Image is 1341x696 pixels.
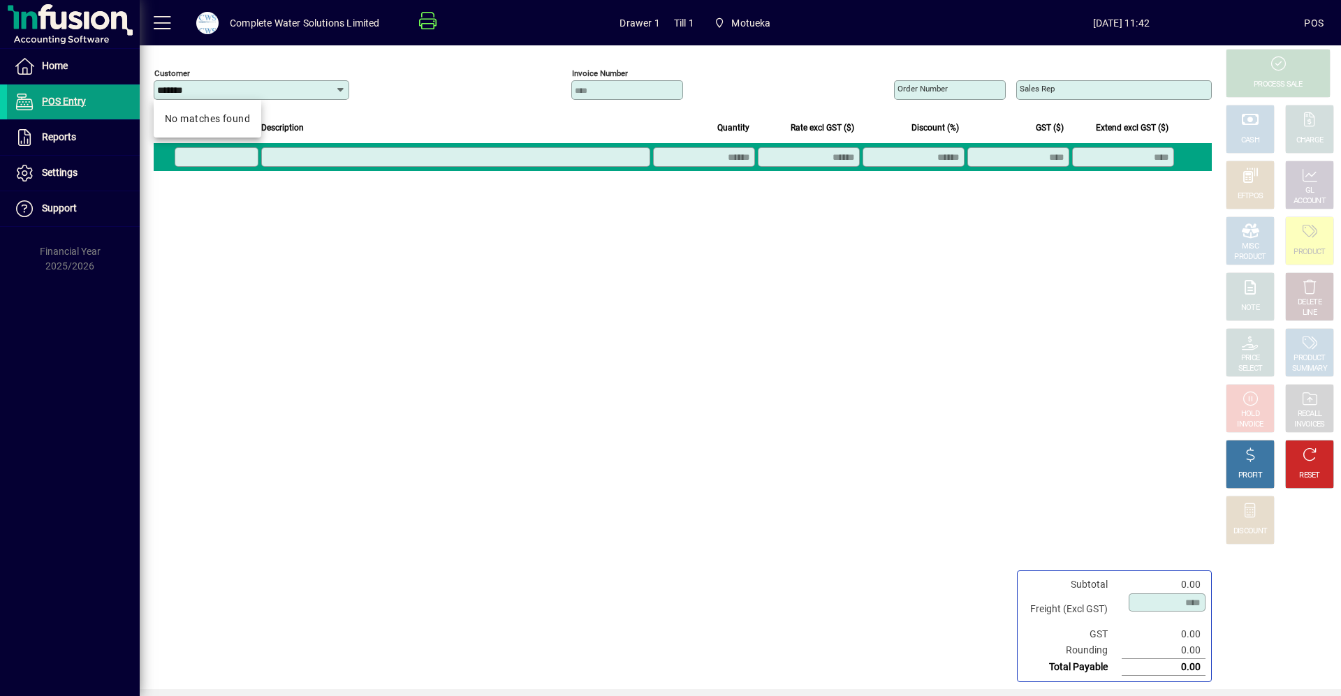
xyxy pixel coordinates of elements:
[1304,12,1324,34] div: POS
[1023,626,1122,642] td: GST
[42,96,86,107] span: POS Entry
[7,49,140,84] a: Home
[1238,191,1263,202] div: EFTPOS
[1292,364,1327,374] div: SUMMARY
[1023,659,1122,676] td: Total Payable
[1122,659,1206,676] td: 0.00
[1242,242,1259,252] div: MISC
[42,167,78,178] span: Settings
[154,105,261,132] mat-option: No matches found
[185,10,230,36] button: Profile
[1096,120,1168,135] span: Extend excl GST ($)
[674,12,694,34] span: Till 1
[938,12,1304,34] span: [DATE] 11:42
[1023,593,1122,626] td: Freight (Excl GST)
[1254,80,1303,90] div: PROCESS SALE
[1305,186,1314,196] div: GL
[1023,642,1122,659] td: Rounding
[7,191,140,226] a: Support
[731,12,770,34] span: Motueka
[261,120,304,135] span: Description
[7,156,140,191] a: Settings
[1020,84,1055,94] mat-label: Sales rep
[1294,196,1326,207] div: ACCOUNT
[1241,303,1259,313] div: NOTE
[1303,308,1317,318] div: LINE
[1234,252,1266,262] div: PRODUCT
[1299,471,1320,481] div: RESET
[1122,626,1206,642] td: 0.00
[1294,353,1325,364] div: PRODUCT
[1241,135,1259,146] div: CASH
[1036,120,1064,135] span: GST ($)
[42,131,76,142] span: Reports
[7,120,140,155] a: Reports
[1296,135,1324,146] div: CHARGE
[42,60,68,71] span: Home
[165,112,250,126] div: No matches found
[1241,409,1259,420] div: HOLD
[572,68,628,78] mat-label: Invoice number
[42,202,77,214] span: Support
[620,12,659,34] span: Drawer 1
[1122,642,1206,659] td: 0.00
[791,120,854,135] span: Rate excl GST ($)
[154,68,190,78] mat-label: Customer
[1238,471,1262,481] div: PROFIT
[897,84,948,94] mat-label: Order number
[1233,526,1267,537] div: DISCOUNT
[1298,297,1321,308] div: DELETE
[717,120,749,135] span: Quantity
[1294,420,1324,430] div: INVOICES
[1023,577,1122,593] td: Subtotal
[911,120,959,135] span: Discount (%)
[1294,247,1325,258] div: PRODUCT
[1298,409,1322,420] div: RECALL
[1238,364,1263,374] div: SELECT
[1237,420,1263,430] div: INVOICE
[230,12,380,34] div: Complete Water Solutions Limited
[708,10,777,36] span: Motueka
[1241,353,1260,364] div: PRICE
[1122,577,1206,593] td: 0.00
